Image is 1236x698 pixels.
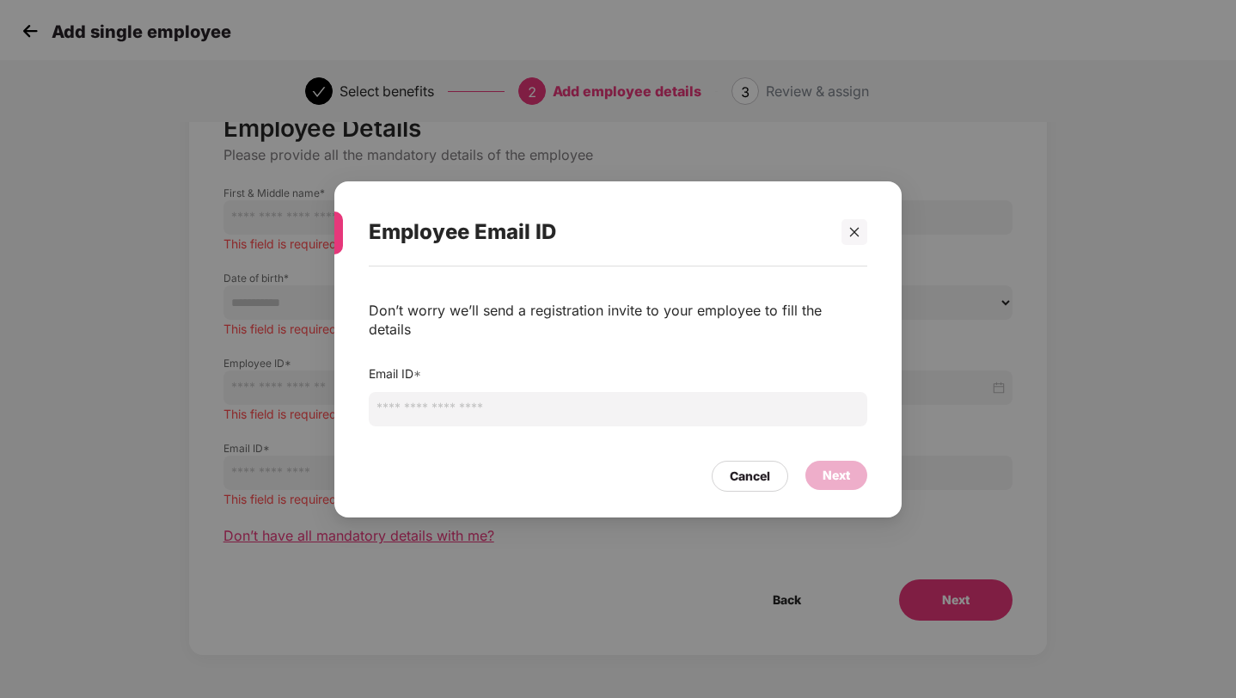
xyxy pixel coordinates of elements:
[369,199,826,266] div: Employee Email ID
[730,466,770,485] div: Cancel
[823,465,850,484] div: Next
[369,365,421,380] label: Email ID
[369,300,867,338] div: Don’t worry we’ll send a registration invite to your employee to fill the details
[848,225,860,237] span: close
